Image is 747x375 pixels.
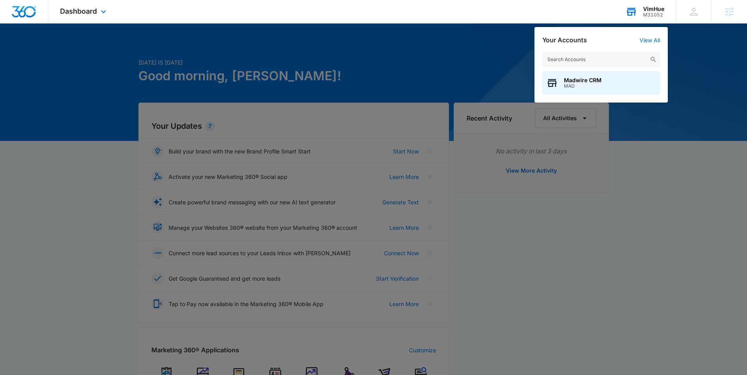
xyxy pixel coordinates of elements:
a: View All [640,37,660,43]
span: MAD [564,83,602,89]
div: account id [643,12,664,18]
div: account name [643,6,664,12]
span: Dashboard [60,7,97,15]
span: Madwire CRM [564,77,602,83]
h2: Your Accounts [542,36,587,44]
input: Search Accounts [542,52,660,67]
button: Madwire CRMMAD [542,71,660,95]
